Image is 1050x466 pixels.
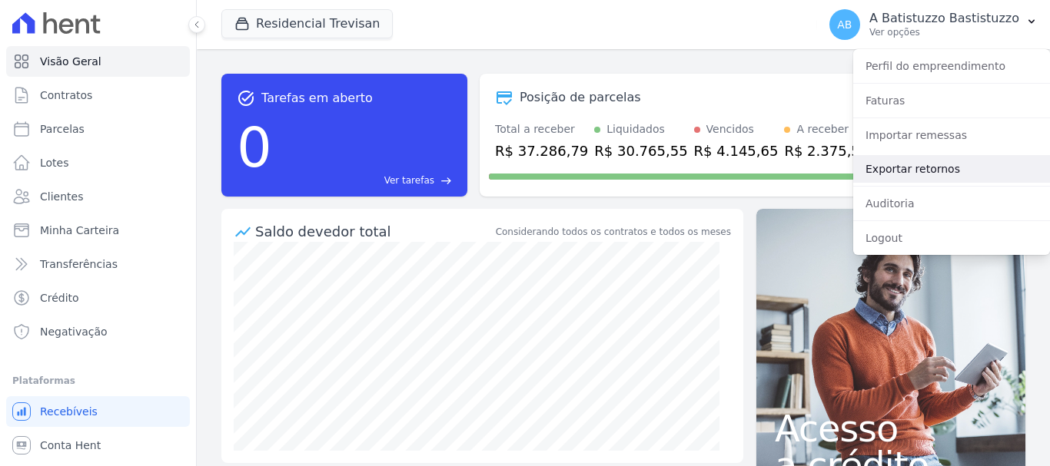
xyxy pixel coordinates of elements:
div: R$ 2.375,59 [784,140,869,161]
a: Clientes [6,181,190,212]
span: Lotes [40,155,69,170]
div: R$ 4.145,65 [694,140,779,161]
a: Faturas [853,87,1050,114]
a: Recebíveis [6,396,190,427]
a: Contratos [6,80,190,111]
a: Auditoria [853,190,1050,217]
div: Considerando todos os contratos e todos os meses [496,225,731,239]
span: Crédito [40,290,79,306]
div: 0 [237,107,272,187]
span: Transferências [40,256,118,272]
a: Parcelas [6,114,190,144]
span: Parcelas [40,121,85,137]
span: Minha Carteira [40,223,119,238]
span: AB [837,19,852,30]
p: A Batistuzzo Bastistuzzo [869,11,1019,26]
div: Total a receber [495,121,588,137]
div: A receber [796,121,849,137]
a: Logout [853,224,1050,252]
div: Posição de parcelas [520,88,641,107]
div: Saldo devedor total [255,221,493,242]
span: Visão Geral [40,54,101,69]
p: Ver opções [869,26,1019,38]
a: Ver tarefas east [278,174,452,187]
a: Importar remessas [853,121,1050,149]
a: Negativação [6,316,190,347]
span: Conta Hent [40,438,101,453]
span: Contratos [40,88,92,103]
a: Crédito [6,283,190,313]
span: Tarefas em aberto [261,89,373,107]
div: Liquidados [606,121,665,137]
a: Transferências [6,249,190,279]
div: R$ 37.286,79 [495,140,588,161]
span: Acesso [775,410,1007,447]
span: Clientes [40,189,83,204]
span: Negativação [40,324,108,339]
a: Visão Geral [6,46,190,77]
div: Vencidos [706,121,754,137]
a: Conta Hent [6,430,190,461]
button: AB A Batistuzzo Bastistuzzo Ver opções [817,3,1050,46]
span: task_alt [237,89,255,107]
a: Exportar retornos [853,155,1050,183]
a: Perfil do empreendimento [853,52,1050,80]
a: Minha Carteira [6,215,190,246]
span: Recebíveis [40,404,98,419]
div: R$ 30.765,55 [594,140,687,161]
div: Plataformas [12,372,184,390]
span: east [440,175,452,187]
span: Ver tarefas [384,174,434,187]
a: Lotes [6,147,190,178]
button: Residencial Trevisan [221,9,393,38]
